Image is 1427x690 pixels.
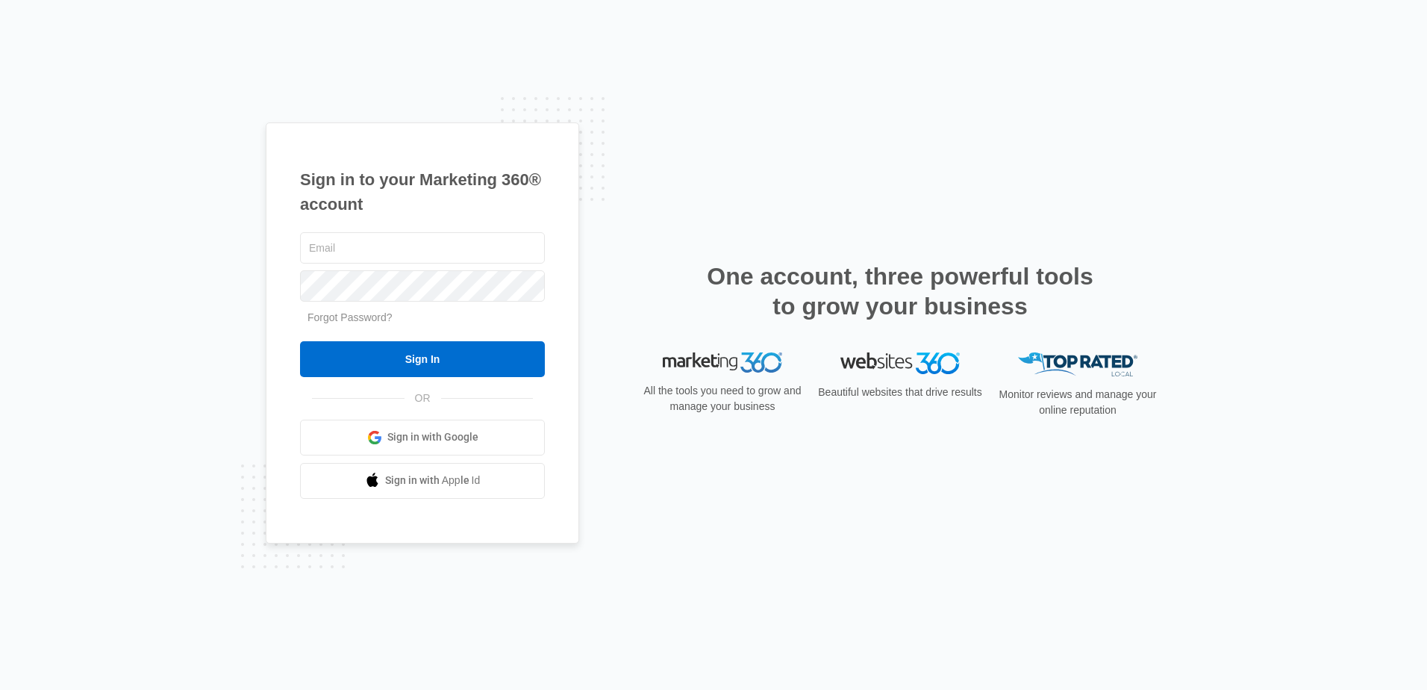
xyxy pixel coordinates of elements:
[639,383,806,414] p: All the tools you need to grow and manage your business
[385,473,481,488] span: Sign in with Apple Id
[840,352,960,374] img: Websites 360
[816,385,984,400] p: Beautiful websites that drive results
[702,261,1098,321] h2: One account, three powerful tools to grow your business
[387,429,478,445] span: Sign in with Google
[405,391,441,406] span: OR
[307,311,393,323] a: Forgot Password?
[300,420,545,456] a: Sign in with Google
[300,341,545,377] input: Sign In
[663,352,782,373] img: Marketing 360
[994,387,1161,418] p: Monitor reviews and manage your online reputation
[300,167,545,217] h1: Sign in to your Marketing 360® account
[300,232,545,264] input: Email
[1018,352,1137,377] img: Top Rated Local
[300,463,545,499] a: Sign in with Apple Id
